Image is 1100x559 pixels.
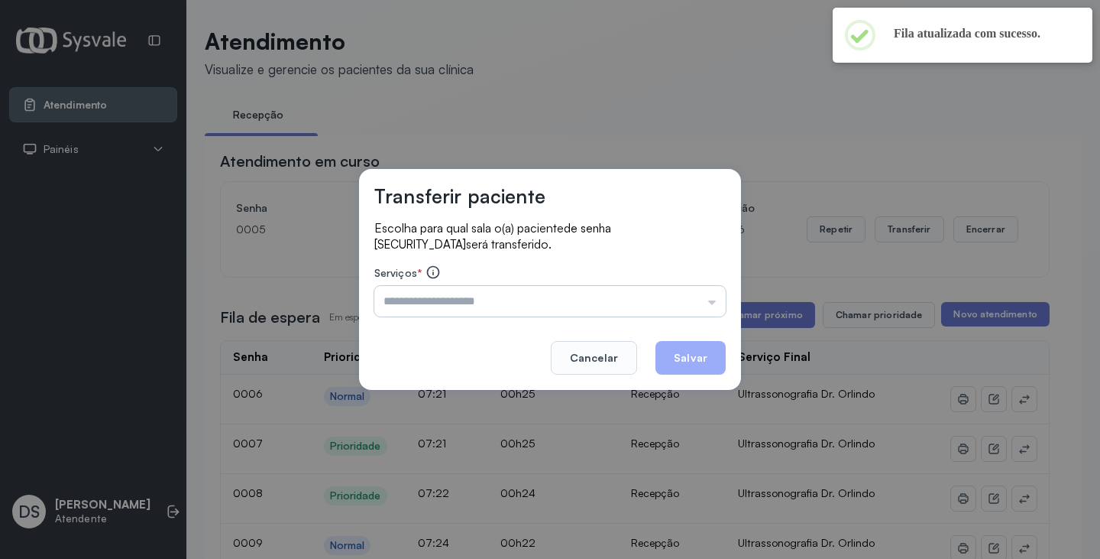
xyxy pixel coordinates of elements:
[374,266,417,279] span: Serviços
[374,221,611,252] span: de senha [SECURITY_DATA]
[551,341,637,375] button: Cancelar
[374,220,726,252] p: Escolha para qual sala o(a) paciente será transferido.
[894,26,1068,41] h2: Fila atualizada com sucesso.
[374,184,545,208] h3: Transferir paciente
[655,341,726,375] button: Salvar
